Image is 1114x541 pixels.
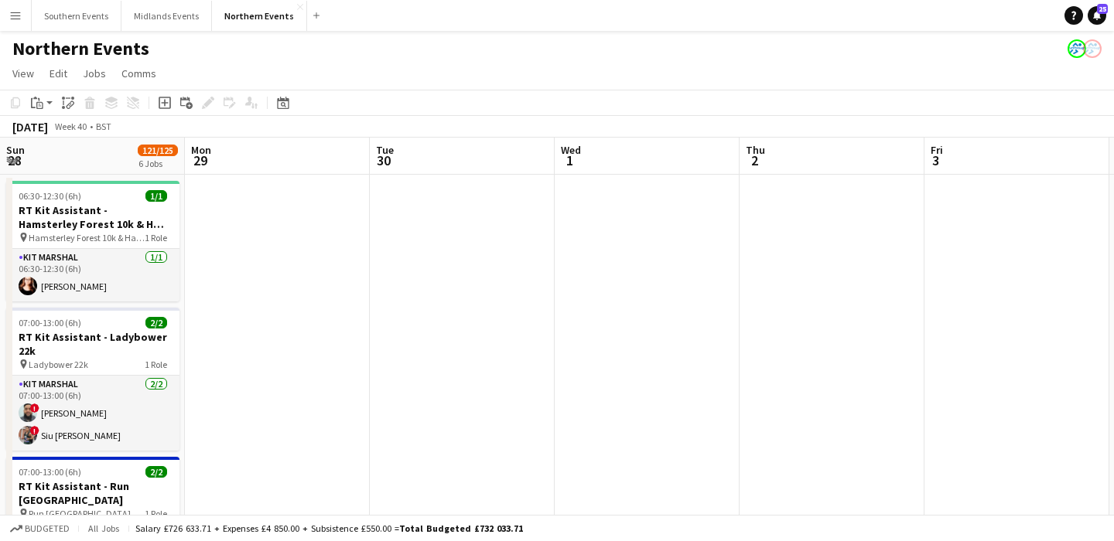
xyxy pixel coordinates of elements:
[746,143,765,157] span: Thu
[1097,4,1108,14] span: 25
[212,1,307,31] button: Northern Events
[43,63,73,83] a: Edit
[1083,39,1102,58] app-user-avatar: RunThrough Events
[145,190,167,202] span: 1/1
[30,426,39,435] span: !
[145,508,167,519] span: 1 Role
[138,158,177,169] div: 6 Jobs
[374,151,394,169] span: 30
[135,522,523,534] div: Salary £726 633.71 + Expenses £4 850.00 + Subsistence £550.00 =
[121,1,212,31] button: Midlands Events
[145,317,167,328] span: 2/2
[6,203,179,231] h3: RT Kit Assistant - Hamsterley Forest 10k & Half Marathon
[6,330,179,358] h3: RT Kit Assistant - Ladybower 22k
[29,359,88,370] span: Ladybower 22k
[6,479,179,507] h3: RT Kit Assistant - Run [GEOGRAPHIC_DATA]
[138,145,178,156] span: 121/125
[6,249,179,301] app-card-role: Kit Marshal1/106:30-12:30 (6h)[PERSON_NAME]
[115,63,162,83] a: Comms
[376,143,394,157] span: Tue
[6,143,25,157] span: Sun
[50,66,67,80] span: Edit
[561,143,581,157] span: Wed
[19,466,81,478] span: 07:00-13:00 (6h)
[25,523,70,534] span: Budgeted
[12,66,34,80] span: View
[96,121,111,132] div: BST
[19,190,81,202] span: 06:30-12:30 (6h)
[1088,6,1106,25] a: 25
[191,143,211,157] span: Mon
[1068,39,1086,58] app-user-avatar: RunThrough Events
[51,121,90,132] span: Week 40
[77,63,112,83] a: Jobs
[12,119,48,134] div: [DATE]
[83,66,106,80] span: Jobs
[19,317,81,328] span: 07:00-13:00 (6h)
[29,508,131,519] span: Run [GEOGRAPHIC_DATA]
[121,66,156,80] span: Comms
[32,1,121,31] button: Southern Events
[4,151,25,169] span: 28
[6,308,179,451] app-job-card: 07:00-13:00 (6h)2/2RT Kit Assistant - Ladybower 22k Ladybower 22k1 RoleKit Marshal2/207:00-13:00 ...
[85,522,122,534] span: All jobs
[189,151,211,169] span: 29
[145,466,167,478] span: 2/2
[931,143,943,157] span: Fri
[6,181,179,301] app-job-card: 06:30-12:30 (6h)1/1RT Kit Assistant - Hamsterley Forest 10k & Half Marathon Hamsterley Forest 10k...
[399,522,523,534] span: Total Budgeted £732 033.71
[928,151,943,169] span: 3
[29,232,145,243] span: Hamsterley Forest 10k & Half Marathon
[30,403,39,413] span: !
[145,359,167,370] span: 1 Role
[6,63,40,83] a: View
[12,37,149,60] h1: Northern Events
[6,376,179,451] app-card-role: Kit Marshal2/207:00-13:00 (6h)![PERSON_NAME]!Siu [PERSON_NAME]
[145,232,167,243] span: 1 Role
[743,151,765,169] span: 2
[8,520,72,537] button: Budgeted
[559,151,581,169] span: 1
